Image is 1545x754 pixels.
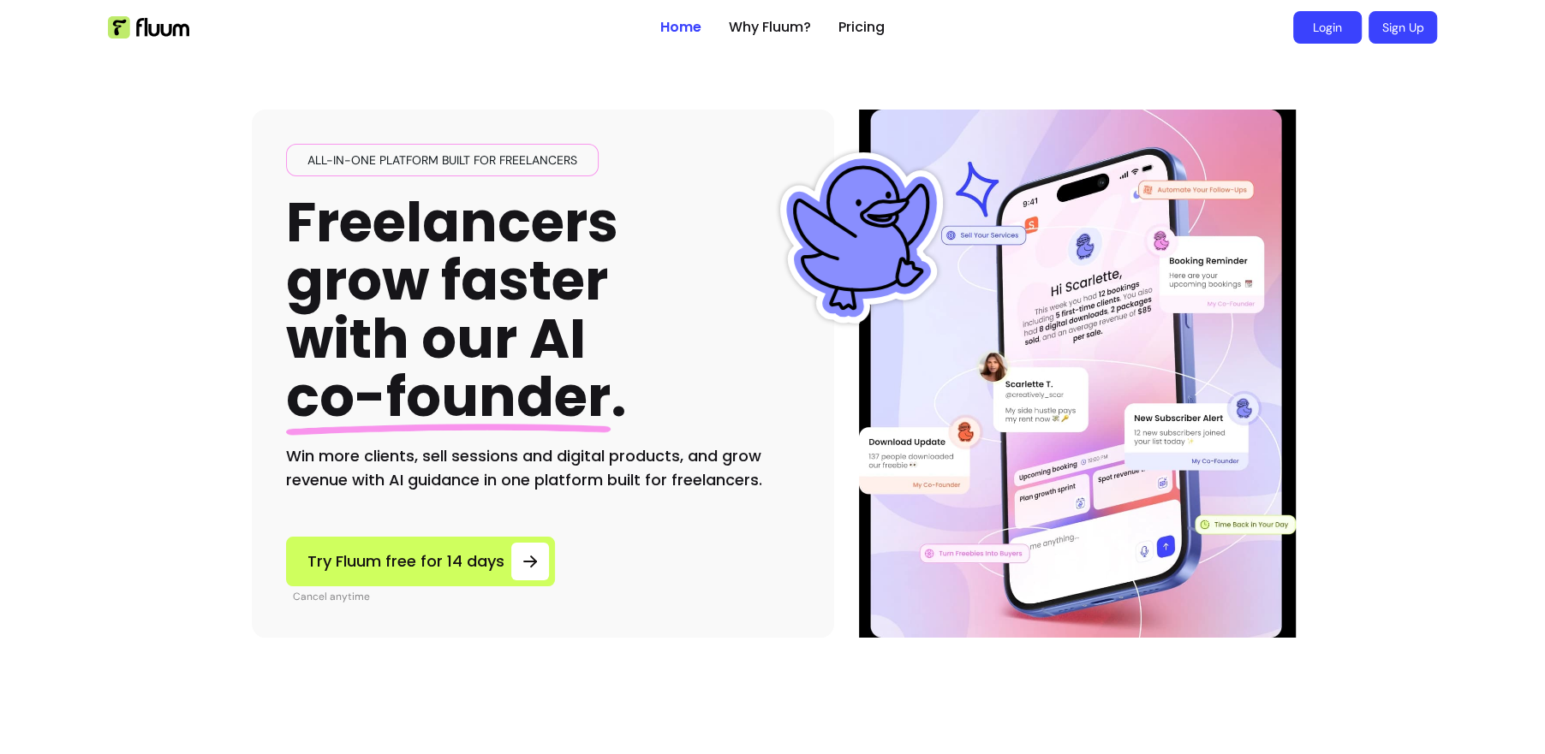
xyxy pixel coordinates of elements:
[1293,11,1362,44] a: Login
[862,110,1293,638] img: Illustration of Fluum AI Co-Founder on a smartphone, showing solo business performance insights s...
[108,16,189,39] img: Fluum Logo
[776,152,947,324] img: Fluum Duck sticker
[286,359,611,435] span: co-founder
[729,17,811,38] a: Why Fluum?
[286,537,555,586] a: Try Fluum free for 14 days
[1369,11,1437,44] a: Sign Up
[307,549,504,573] span: Try Fluum free for 14 days
[301,151,584,169] span: All-in-one platform built for freelancers
[286,193,627,427] h1: Freelancers grow faster with our AI .
[838,17,885,38] a: Pricing
[293,590,555,603] p: Cancel anytime
[286,444,800,492] h2: Win more clients, sell sessions and digital products, and grow revenue with AI guidance in one pl...
[660,17,701,38] a: Home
